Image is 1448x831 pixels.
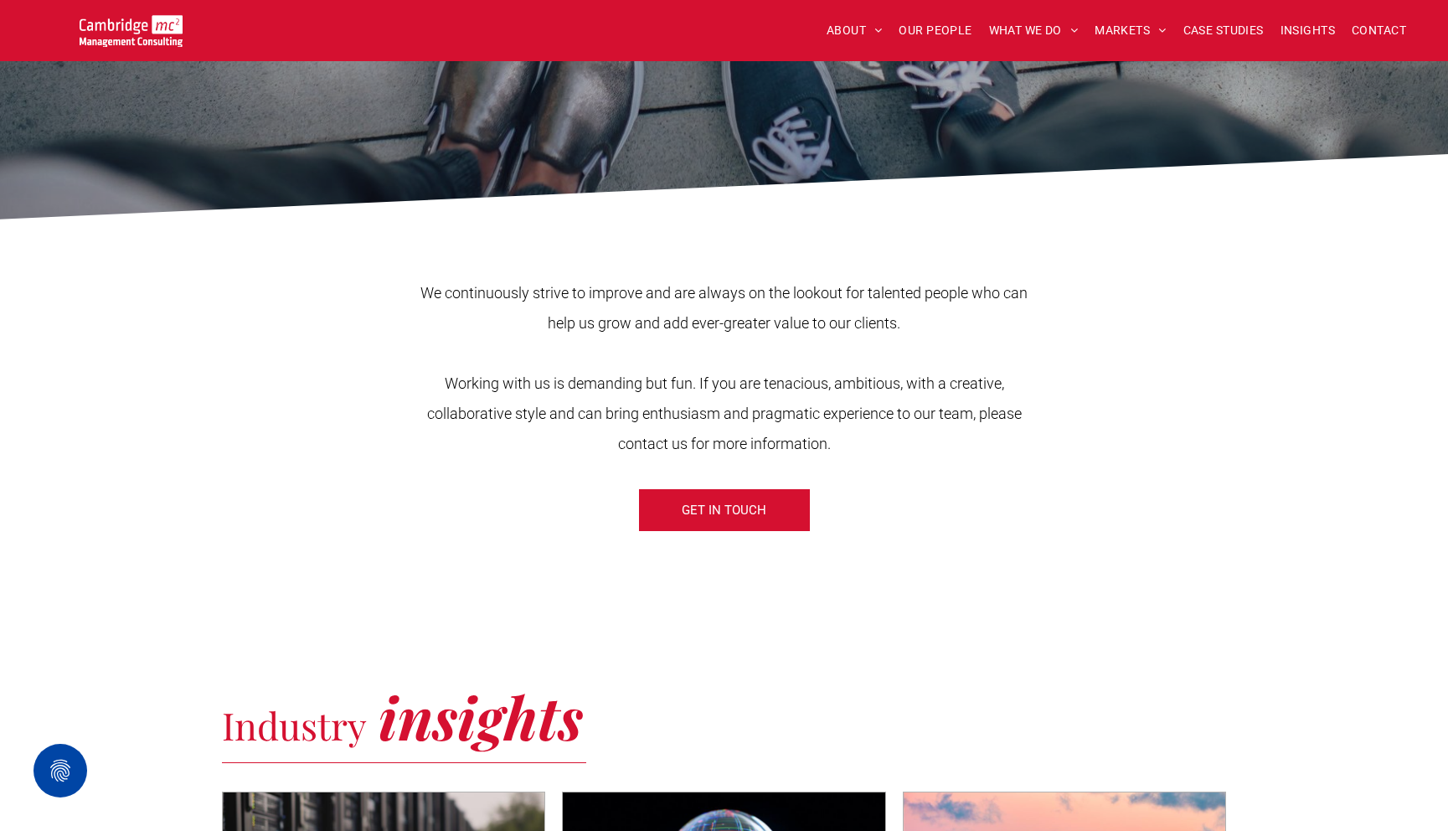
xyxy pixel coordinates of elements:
span: Industry [222,699,367,750]
a: WHAT WE DO [981,18,1087,44]
img: Go to Homepage [80,15,183,47]
span: insights [379,677,583,756]
a: CASE STUDIES [1175,18,1272,44]
a: MARKETS [1086,18,1174,44]
a: GET IN TOUCH [638,488,811,532]
a: ABOUT [818,18,891,44]
a: INSIGHTS [1272,18,1343,44]
a: Your Business Transformed | Cambridge Management Consulting [80,18,183,35]
a: CONTACT [1343,18,1415,44]
span: We continuously strive to improve and are always on the lookout for talented people who can help ... [420,284,1028,332]
a: OUR PEOPLE [890,18,980,44]
span: Working with us is demanding but fun. If you are tenacious, ambitious, with a creative, collabora... [427,374,1022,452]
span: GET IN TOUCH [682,489,766,531]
